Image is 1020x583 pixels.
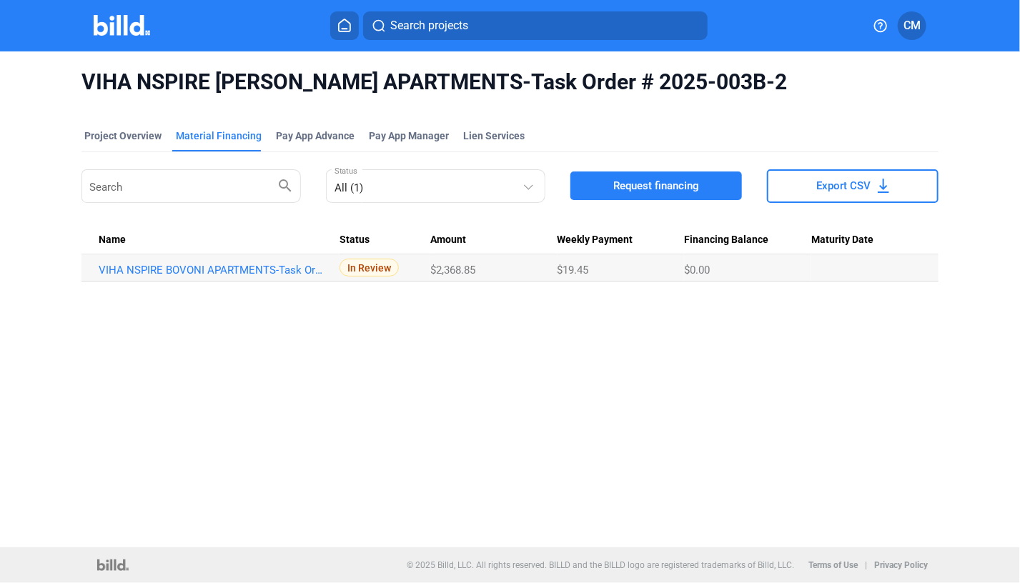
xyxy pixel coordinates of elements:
div: Maturity Date [811,234,921,246]
div: Status [340,234,430,246]
div: Amount [430,234,558,246]
button: CM [898,11,926,40]
span: Weekly Payment [558,234,633,246]
p: | [866,560,868,570]
span: Maturity Date [811,234,873,246]
button: Search projects [363,11,708,40]
span: $0.00 [684,264,710,276]
p: © 2025 Billd, LLC. All rights reserved. BILLD and the BILLD logo are registered trademarks of Bil... [407,560,795,570]
div: Pay App Advance [276,129,355,143]
span: Status [340,234,370,246]
div: Project Overview [84,129,162,143]
span: $19.45 [558,264,589,276]
span: Export CSV [816,179,871,193]
div: Name [99,234,340,246]
b: Terms of Use [809,560,858,570]
mat-icon: search [277,176,294,194]
span: Search projects [390,17,468,34]
a: VIHA NSPIRE BOVONI APARTMENTS-Task Order # 2025-003B-2_MF_1 [99,264,327,276]
button: Request financing [570,171,742,200]
img: Billd Company Logo [94,15,150,36]
div: Financing Balance [684,234,811,246]
b: Privacy Policy [875,560,929,570]
span: Amount [430,234,466,246]
span: CM [903,17,921,34]
button: Export CSV [767,169,939,203]
span: In Review [340,259,399,276]
img: logo [97,559,128,571]
span: Pay App Manager [369,129,449,143]
div: Material Financing [176,129,262,143]
span: $2,368.85 [430,264,475,276]
span: VIHA NSPIRE [PERSON_NAME] APARTMENTS-Task Order # 2025-003B-2 [81,69,939,96]
span: Financing Balance [684,234,768,246]
div: Weekly Payment [558,234,685,246]
span: Request financing [613,179,699,193]
mat-select-trigger: All (1) [335,181,363,194]
span: Name [99,234,126,246]
div: Lien Services [463,129,525,143]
